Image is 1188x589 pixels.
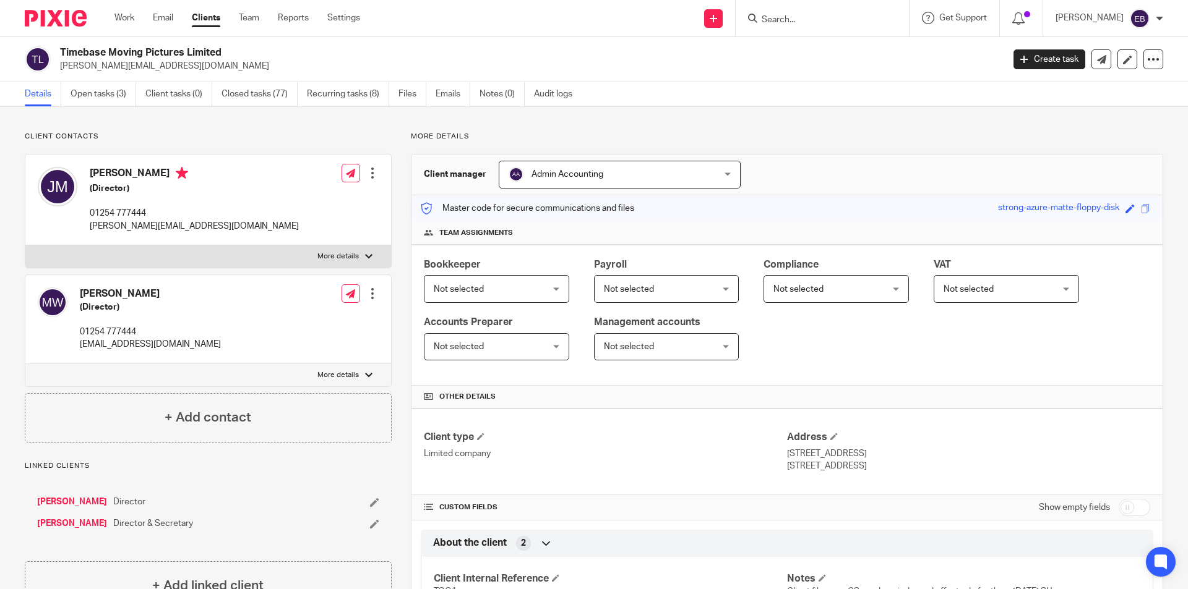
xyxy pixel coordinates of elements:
a: Work [114,12,134,24]
span: Compliance [764,260,819,269]
p: [PERSON_NAME][EMAIL_ADDRESS][DOMAIN_NAME] [90,220,299,232]
p: Limited company [424,447,787,460]
h5: (Director) [90,182,299,195]
a: Create task [1014,49,1085,69]
h4: + Add contact [165,408,251,427]
h4: CUSTOM FIELDS [424,502,787,512]
span: About the client [433,536,507,549]
span: Admin Accounting [532,170,603,179]
span: Not selected [434,285,484,294]
p: 01254 777444 [80,326,221,338]
span: Not selected [604,342,654,351]
a: Details [25,82,61,106]
h4: Address [787,431,1150,444]
a: Settings [327,12,360,24]
img: Pixie [25,10,87,27]
span: Not selected [434,342,484,351]
span: Payroll [594,260,627,269]
a: Closed tasks (77) [222,82,298,106]
h4: Client Internal Reference [434,572,787,585]
p: [PERSON_NAME][EMAIL_ADDRESS][DOMAIN_NAME] [60,60,995,72]
h4: [PERSON_NAME] [90,167,299,182]
p: Client contacts [25,132,392,142]
span: Not selected [773,285,824,294]
span: Bookkeeper [424,260,481,269]
span: Director & Secretary [113,517,193,530]
a: [PERSON_NAME] [37,496,107,508]
p: 01254 777444 [90,207,299,219]
p: [STREET_ADDRESS] [787,460,1150,472]
a: Team [239,12,259,24]
img: svg%3E [1130,9,1150,28]
i: Primary [176,167,188,179]
h4: Notes [787,572,1140,585]
span: Other details [439,392,496,402]
span: Director [113,496,145,508]
img: svg%3E [38,167,77,206]
a: Emails [436,82,470,106]
a: Clients [192,12,220,24]
img: svg%3E [509,167,523,182]
span: VAT [934,260,951,269]
a: [PERSON_NAME] [37,517,107,530]
p: More details [317,370,359,380]
a: Open tasks (3) [71,82,136,106]
a: Client tasks (0) [145,82,212,106]
h5: (Director) [80,301,221,313]
input: Search [760,15,872,26]
img: svg%3E [38,287,67,317]
p: More details [317,252,359,261]
a: Audit logs [534,82,582,106]
h2: Timebase Moving Pictures Limited [60,46,808,59]
p: Linked clients [25,461,392,471]
p: Master code for secure communications and files [421,202,634,214]
p: [PERSON_NAME] [1056,12,1124,24]
span: 2 [521,537,526,549]
span: Team assignments [439,228,513,238]
span: Not selected [604,285,654,294]
h3: Client manager [424,168,486,180]
a: Recurring tasks (8) [307,82,389,106]
span: Get Support [939,14,987,22]
h4: Client type [424,431,787,444]
p: [STREET_ADDRESS] [787,447,1150,460]
span: Not selected [944,285,994,294]
p: More details [411,132,1163,142]
a: Files [398,82,426,106]
a: Notes (0) [480,82,525,106]
p: [EMAIL_ADDRESS][DOMAIN_NAME] [80,338,221,350]
a: Reports [278,12,309,24]
div: strong-azure-matte-floppy-disk [998,201,1119,216]
img: svg%3E [25,46,51,72]
label: Show empty fields [1039,501,1110,514]
span: Accounts Preparer [424,317,513,327]
a: Email [153,12,173,24]
h4: [PERSON_NAME] [80,287,221,300]
span: Management accounts [594,317,700,327]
